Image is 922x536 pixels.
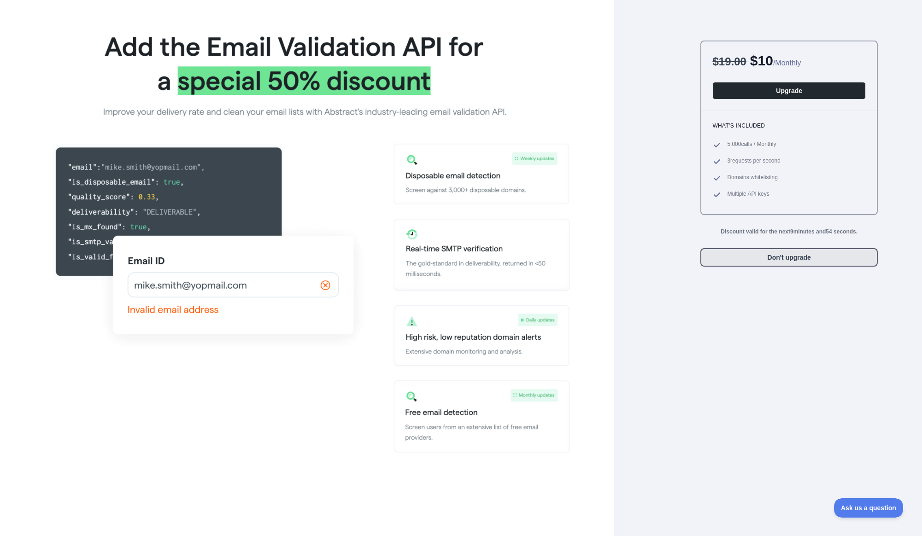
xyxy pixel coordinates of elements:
h3: What's included [712,122,866,129]
span: Domains whitelisting [727,174,777,183]
span: $ 19.00 [712,55,746,68]
span: $ 10 [750,53,773,68]
strong: Discount valid for the next 9 minutes and 54 seconds. [721,228,857,235]
button: Upgrade [712,82,866,99]
span: 5,000 calls / Monthly [727,140,776,150]
span: 3 requests per second [727,157,780,166]
iframe: Toggle Customer Support [834,498,904,518]
button: Don't upgrade [700,248,878,267]
img: Offer [44,22,570,454]
span: Multiple API keys [727,190,769,199]
span: / Monthly [773,59,801,67]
